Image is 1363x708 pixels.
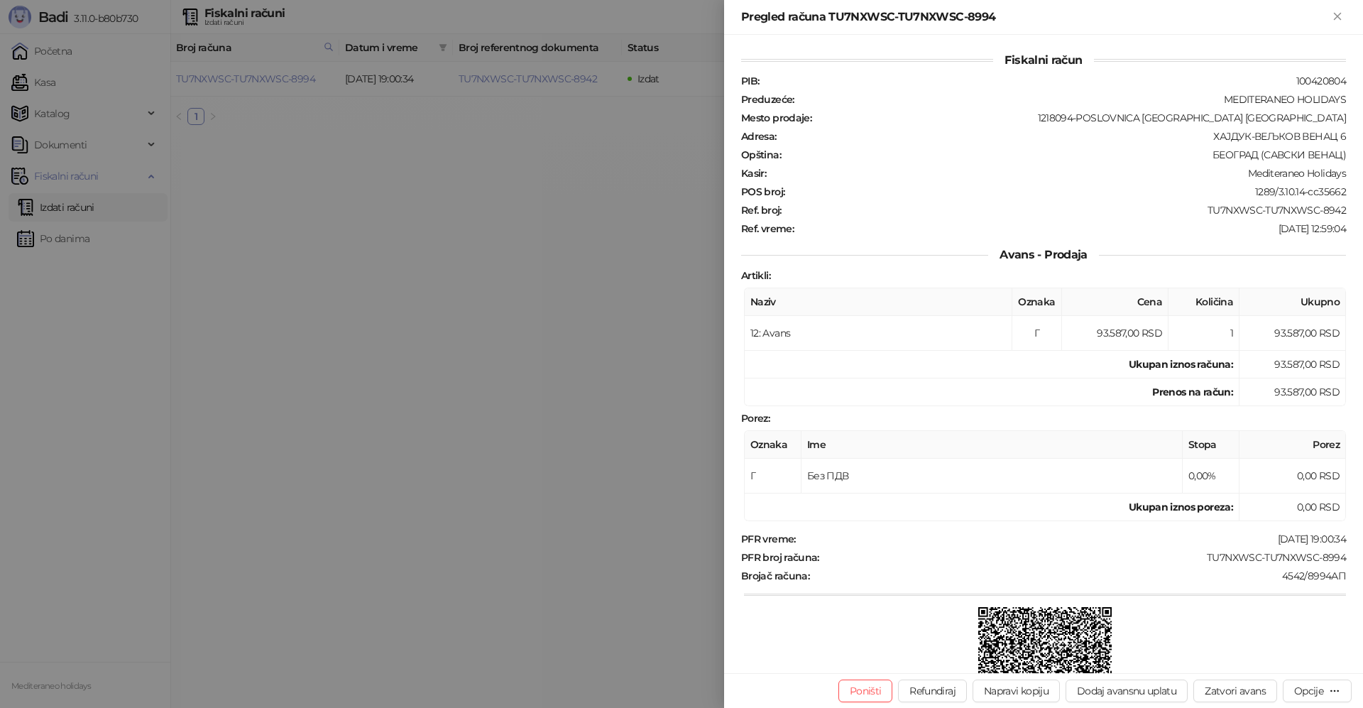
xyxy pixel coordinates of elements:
[741,93,794,106] strong: Preduzeće :
[797,533,1347,545] div: [DATE] 19:00:34
[1239,316,1346,351] td: 93.587,00 RSD
[741,269,770,282] strong: Artikli :
[1183,431,1239,459] th: Stopa
[988,248,1098,261] span: Avans - Prodaja
[1239,459,1346,494] td: 0,00 RSD
[1183,459,1239,494] td: 0,00%
[741,551,819,564] strong: PFR broj računa :
[1168,288,1239,316] th: Količina
[796,93,1347,106] div: MEDITERANEO HOLIDAYS
[767,167,1347,180] div: Mediteraneo Holidays
[813,111,1347,124] div: 1218094-POSLOVNICA [GEOGRAPHIC_DATA] [GEOGRAPHIC_DATA]
[741,148,781,161] strong: Opština :
[821,551,1347,564] div: TU7NXWSC-TU7NXWSC-8994
[741,185,784,198] strong: POS broj :
[1239,288,1346,316] th: Ukupno
[993,53,1093,67] span: Fiskalni račun
[741,130,777,143] strong: Adresa :
[1152,386,1233,398] strong: Prenos na račun :
[1012,288,1062,316] th: Oznaka
[1283,680,1352,702] button: Opcije
[741,570,809,582] strong: Brojač računa :
[811,570,1347,582] div: 4542/8994АП
[745,316,1012,351] td: 12: Avans
[1239,431,1346,459] th: Porez
[898,680,967,702] button: Refundiraj
[801,459,1183,494] td: Без ПДВ
[741,75,759,87] strong: PIB :
[783,204,1347,217] div: TU7NXWSC-TU7NXWSC-8942
[1066,680,1188,702] button: Dodaj avansnu uplatu
[741,412,770,425] strong: Porez :
[745,288,1012,316] th: Naziv
[741,111,811,124] strong: Mesto prodaje :
[838,680,893,702] button: Poništi
[745,431,801,459] th: Oznaka
[741,533,796,545] strong: PFR vreme :
[741,9,1329,26] div: Pregled računa TU7NXWSC-TU7NXWSC-8994
[1294,685,1323,697] div: Opcije
[778,130,1347,143] div: ХАЈДУК-ВЕЉКОВ ВЕНАЦ 6
[1239,378,1346,406] td: 93.587,00 RSD
[1239,351,1346,378] td: 93.587,00 RSD
[984,685,1049,697] span: Napravi kopiju
[741,222,794,235] strong: Ref. vreme :
[1193,680,1277,702] button: Zatvori avans
[1329,9,1346,26] button: Zatvori
[801,431,1183,459] th: Ime
[782,148,1347,161] div: БЕОГРАД (САВСКИ ВЕНАЦ)
[795,222,1347,235] div: [DATE] 12:59:04
[973,680,1060,702] button: Napravi kopiju
[1239,494,1346,521] td: 0,00 RSD
[760,75,1347,87] div: 100420804
[1062,288,1168,316] th: Cena
[1129,358,1233,371] strong: Ukupan iznos računa :
[741,167,766,180] strong: Kasir :
[741,204,782,217] strong: Ref. broj :
[1168,316,1239,351] td: 1
[1012,316,1062,351] td: Г
[786,185,1347,198] div: 1289/3.10.14-cc35662
[1129,501,1233,513] strong: Ukupan iznos poreza:
[1062,316,1168,351] td: 93.587,00 RSD
[745,459,801,494] td: Г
